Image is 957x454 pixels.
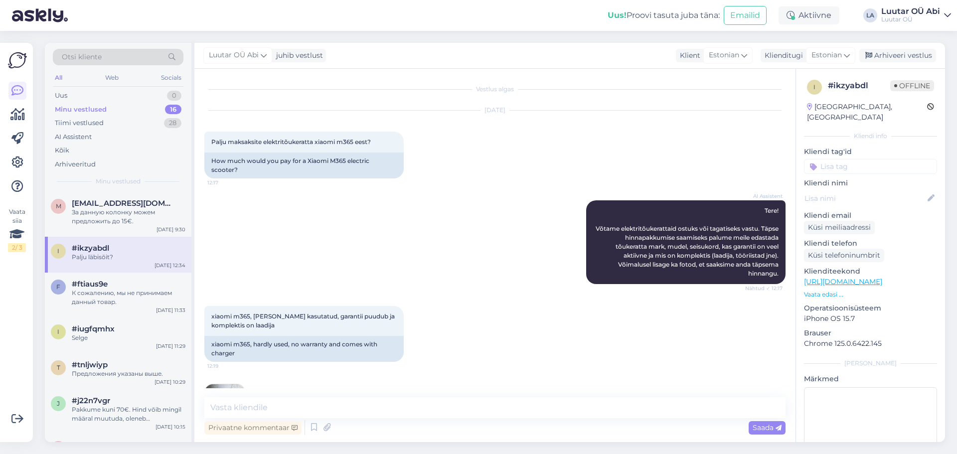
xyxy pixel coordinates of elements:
[863,8,877,22] div: LA
[165,105,181,115] div: 16
[72,441,116,450] span: #hkosrw9k
[156,342,185,350] div: [DATE] 11:29
[157,226,185,233] div: [DATE] 9:30
[72,333,185,342] div: Selge
[745,285,783,292] span: Nähtud ✓ 12:17
[881,7,940,15] div: Luutar OÜ Abi
[804,313,937,324] p: iPhone OS 15.7
[155,262,185,269] div: [DATE] 12:34
[72,324,115,333] span: #iugfqmhx
[204,336,404,362] div: xiaomi m365, hardly used, no warranty and comes with charger
[811,50,842,61] span: Estonian
[96,177,141,186] span: Minu vestlused
[156,423,185,431] div: [DATE] 10:15
[72,208,185,226] div: За данную колонку можем предложить до 15€.
[204,106,786,115] div: [DATE]
[8,51,27,70] img: Askly Logo
[72,199,175,208] span: maksim.krasulja08@gmail.com
[272,50,323,61] div: juhib vestlust
[72,253,185,262] div: Palju läbisõit?
[53,71,64,84] div: All
[207,179,245,186] span: 12:17
[57,400,60,407] span: j
[211,312,396,329] span: xiaomi m365, [PERSON_NAME] kasutatud, garantii puudub ja komplektis on laadija
[164,118,181,128] div: 28
[167,91,181,101] div: 0
[207,362,245,370] span: 12:19
[72,289,185,306] div: К сожалению, мы не принимаем данный товар.
[804,159,937,174] input: Lisa tag
[204,152,404,178] div: How much would you pay for a Xiaomi M365 electric scooter?
[709,50,739,61] span: Estonian
[804,374,937,384] p: Märkmed
[676,50,700,61] div: Klient
[55,132,92,142] div: AI Assistent
[804,290,937,299] p: Vaata edasi ...
[205,384,245,424] img: Attachment
[211,138,371,146] span: Palju maksaksite elektritõukeratta xiaomi m365 eest?
[56,283,60,291] span: f
[57,328,59,335] span: i
[804,210,937,221] p: Kliendi email
[804,303,937,313] p: Operatsioonisüsteem
[745,192,783,200] span: AI Assistent
[55,146,69,155] div: Kõik
[608,10,627,20] b: Uus!
[804,277,882,286] a: [URL][DOMAIN_NAME]
[55,105,107,115] div: Minu vestlused
[55,118,104,128] div: Tiimi vestlused
[804,266,937,277] p: Klienditeekond
[804,238,937,249] p: Kliendi telefon
[56,202,61,210] span: m
[72,396,110,405] span: #j22n7vgr
[156,306,185,314] div: [DATE] 11:33
[72,244,109,253] span: #ikzyabdl
[804,249,884,262] div: Küsi telefoninumbrit
[761,50,803,61] div: Klienditugi
[804,147,937,157] p: Kliendi tag'id
[204,85,786,94] div: Vestlus algas
[804,132,937,141] div: Kliendi info
[57,247,59,255] span: i
[159,71,183,84] div: Socials
[72,360,108,369] span: #tnljwiyp
[724,6,767,25] button: Emailid
[881,7,951,23] a: Luutar OÜ AbiLuutar OÜ
[804,328,937,338] p: Brauser
[881,15,940,23] div: Luutar OÜ
[155,378,185,386] div: [DATE] 10:29
[72,280,108,289] span: #ftiaus9e
[8,207,26,252] div: Vaata siia
[779,6,839,24] div: Aktiivne
[72,405,185,423] div: Pakkume kuni 70€. Hind võib mingil määral muutuda, oleneb komplektsusest, välimusest.
[807,102,927,123] div: [GEOGRAPHIC_DATA], [GEOGRAPHIC_DATA]
[804,178,937,188] p: Kliendi nimi
[828,80,890,92] div: # ikzyabdl
[8,243,26,252] div: 2 / 3
[804,193,926,204] input: Lisa nimi
[204,421,302,435] div: Privaatne kommentaar
[57,364,60,371] span: t
[55,91,67,101] div: Uus
[753,423,782,432] span: Saada
[62,52,102,62] span: Otsi kliente
[804,338,937,349] p: Chrome 125.0.6422.145
[209,50,259,61] span: Luutar OÜ Abi
[55,159,96,169] div: Arhiveeritud
[859,49,936,62] div: Arhiveeri vestlus
[804,221,875,234] div: Küsi meiliaadressi
[890,80,934,91] span: Offline
[103,71,121,84] div: Web
[608,9,720,21] div: Proovi tasuta juba täna:
[813,83,815,91] span: i
[804,359,937,368] div: [PERSON_NAME]
[72,369,185,378] div: Предложения указаны выше.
